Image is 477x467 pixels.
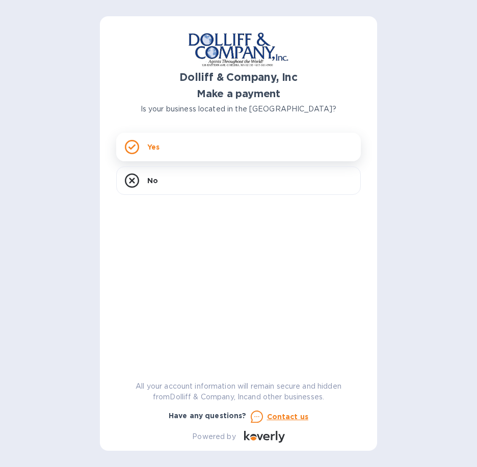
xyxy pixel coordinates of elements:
b: Dolliff & Company, Inc [179,71,298,83]
b: Have any questions? [169,412,247,420]
p: Is your business located in the [GEOGRAPHIC_DATA]? [116,104,361,114]
u: Contact us [267,413,309,421]
p: Powered by [192,431,235,442]
p: All your account information will remain secure and hidden from Dolliff & Company, Inc and other ... [116,381,361,402]
p: Yes [147,142,160,152]
p: No [147,176,158,186]
h1: Make a payment [116,88,361,100]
